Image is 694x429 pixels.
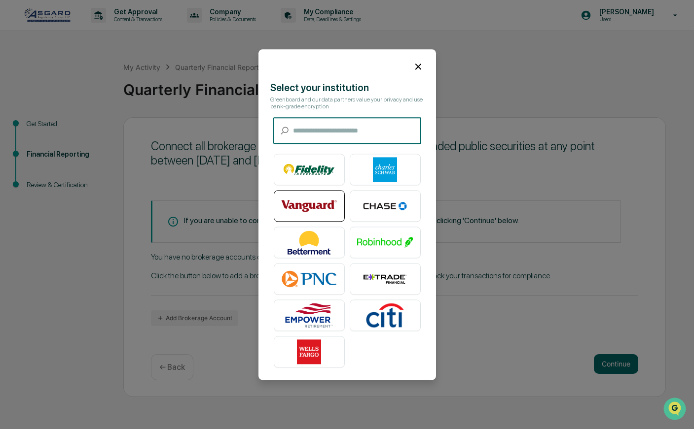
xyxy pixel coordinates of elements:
[6,120,68,138] a: 🖐️Preclearance
[98,167,119,174] span: Pylon
[20,124,64,134] span: Preclearance
[72,125,79,133] div: 🗄️
[70,166,119,174] a: Powered byPylon
[81,124,122,134] span: Attestations
[281,157,337,182] img: Fidelity Investments
[270,82,424,94] div: Select your institution
[10,144,18,152] div: 🔎
[281,339,337,364] img: Wells Fargo
[10,125,18,133] div: 🖐️
[10,75,28,93] img: 1746055101610-c473b297-6a78-478c-a979-82029cc54cd1
[281,303,337,328] img: Empower Retirement
[34,75,162,85] div: Start new chat
[168,78,180,90] button: Start new chat
[270,96,424,110] div: Greenboard and our data partners value your privacy and use bank-grade encryption
[281,230,337,255] img: Betterment
[10,21,180,36] p: How can we help?
[357,303,413,328] img: Citibank
[357,266,413,291] img: E*TRADE
[68,120,126,138] a: 🗄️Attestations
[281,266,337,291] img: PNC
[281,194,337,218] img: Vanguard
[20,143,62,153] span: Data Lookup
[6,139,66,157] a: 🔎Data Lookup
[357,157,413,182] img: Charles Schwab
[34,85,125,93] div: We're available if you need us!
[357,194,413,218] img: Chase
[357,230,413,255] img: Robinhood
[662,396,689,423] iframe: Open customer support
